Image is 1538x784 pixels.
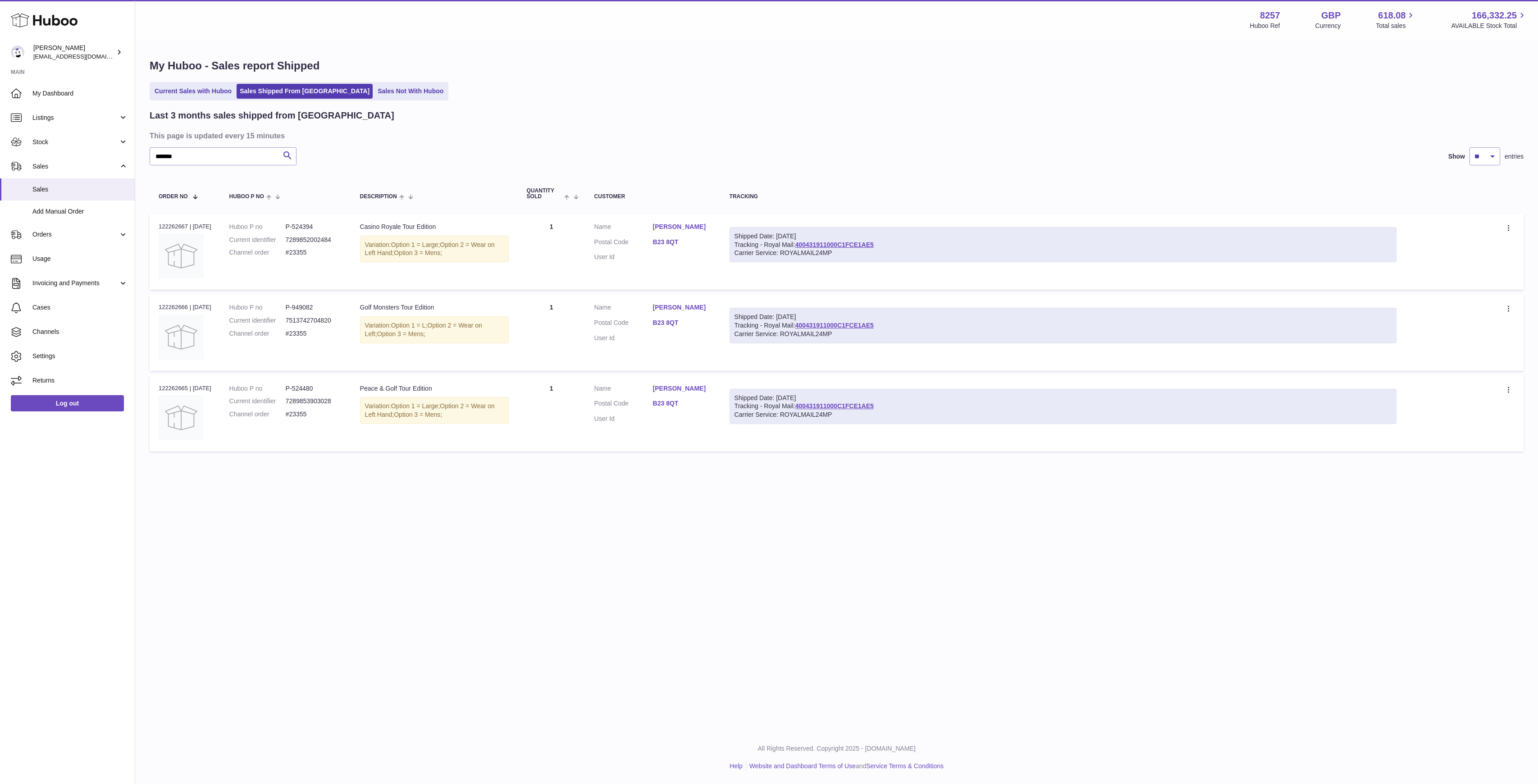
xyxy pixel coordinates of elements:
[746,762,944,770] li: and
[365,322,482,337] span: Option 2 = Wear on Left;
[159,194,188,200] span: Order No
[286,329,342,338] dd: #23355
[518,214,585,290] td: 1
[32,255,128,263] span: Usage
[360,316,509,343] div: Variation:
[159,315,204,360] img: no-photo.jpg
[33,53,132,60] span: [EMAIL_ADDRESS][DOMAIN_NAME]
[32,328,128,336] span: Channels
[360,223,509,231] div: Casino Royale Tour Edition
[594,253,653,261] dt: User Id
[229,194,264,200] span: Huboo P no
[150,109,394,122] h2: Last 3 months sales shipped from [GEOGRAPHIC_DATA]
[286,397,342,406] dd: 7289853903028
[229,410,286,419] dt: Channel order
[377,330,425,337] span: Option 3 = Mens;
[286,316,342,325] dd: 7513742704820
[735,232,1392,241] div: Shipped Date: [DATE]
[394,411,442,418] span: Option 3 = Mens;
[159,303,211,311] div: 122262666 | [DATE]
[374,84,447,99] a: Sales Not With Huboo
[286,410,342,419] dd: #23355
[1505,152,1524,161] span: entries
[1315,22,1341,30] div: Currency
[32,279,119,287] span: Invoicing and Payments
[1451,9,1527,30] a: 166,332.25 AVAILABLE Stock Total
[394,249,442,256] span: Option 3 = Mens;
[229,248,286,257] dt: Channel order
[32,114,119,122] span: Listings
[32,352,128,360] span: Settings
[360,236,509,263] div: Variation:
[32,207,128,216] span: Add Manual Order
[749,762,856,770] a: Website and Dashboard Terms of Use
[730,762,743,770] a: Help
[11,46,24,59] img: don@skinsgolf.com
[518,375,585,451] td: 1
[653,384,712,393] a: [PERSON_NAME]
[286,384,342,393] dd: P-524480
[1378,9,1406,22] span: 618.08
[159,233,204,278] img: no-photo.jpg
[730,308,1397,343] div: Tracking - Royal Mail:
[1250,22,1280,30] div: Huboo Ref
[33,44,114,61] div: [PERSON_NAME]
[653,399,712,408] a: B23 8QT
[286,303,342,312] dd: P-949082
[795,402,873,410] a: 400431911000C1FCE1AE5
[159,223,211,231] div: 122262667 | [DATE]
[594,384,653,395] dt: Name
[653,223,712,231] a: [PERSON_NAME]
[735,330,1392,338] div: Carrier Service: ROYALMAIL24MP
[1472,9,1517,22] span: 166,332.25
[518,294,585,370] td: 1
[594,194,712,200] div: Customer
[527,188,562,200] span: Quantity Sold
[730,227,1397,263] div: Tracking - Royal Mail:
[286,236,342,244] dd: 7289852002484
[594,223,653,233] dt: Name
[594,334,653,342] dt: User Id
[795,322,873,329] a: 400431911000C1FCE1AE5
[229,384,286,393] dt: Huboo P no
[653,238,712,246] a: B23 8QT
[229,316,286,325] dt: Current identifier
[229,223,286,231] dt: Huboo P no
[150,59,1524,73] h1: My Huboo - Sales report Shipped
[32,376,128,385] span: Returns
[32,138,119,146] span: Stock
[391,402,440,410] span: Option 1 = Large;
[229,397,286,406] dt: Current identifier
[391,241,440,248] span: Option 1 = Large;
[735,394,1392,402] div: Shipped Date: [DATE]
[1376,22,1416,30] span: Total sales
[594,238,653,249] dt: Postal Code
[730,389,1397,424] div: Tracking - Royal Mail:
[229,303,286,312] dt: Huboo P no
[32,162,119,171] span: Sales
[32,185,128,194] span: Sales
[32,230,119,239] span: Orders
[1321,9,1341,22] strong: GBP
[360,384,509,393] div: Peace & Golf Tour Edition
[159,384,211,392] div: 122262665 | [DATE]
[653,319,712,327] a: B23 8QT
[151,84,235,99] a: Current Sales with Huboo
[594,319,653,329] dt: Postal Code
[1260,9,1280,22] strong: 8257
[735,249,1392,257] div: Carrier Service: ROYALMAIL24MP
[594,415,653,423] dt: User Id
[391,322,428,329] span: Option 1 = L;
[795,241,873,248] a: 400431911000C1FCE1AE5
[159,395,204,440] img: no-photo.jpg
[653,303,712,312] a: [PERSON_NAME]
[594,399,653,410] dt: Postal Code
[594,303,653,314] dt: Name
[360,303,509,312] div: Golf Monsters Tour Edition
[1451,22,1527,30] span: AVAILABLE Stock Total
[1448,152,1465,161] label: Show
[866,762,944,770] a: Service Terms & Conditions
[11,395,124,411] a: Log out
[237,84,373,99] a: Sales Shipped From [GEOGRAPHIC_DATA]
[1376,9,1416,30] a: 618.08 Total sales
